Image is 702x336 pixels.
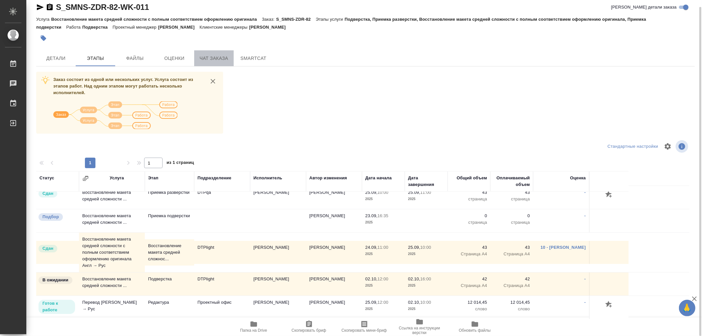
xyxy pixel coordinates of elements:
[451,213,487,219] p: 0
[197,175,231,181] div: Подразделение
[39,175,54,181] div: Статус
[451,244,487,251] p: 43
[585,213,586,218] a: -
[194,296,250,319] td: Проектный офис
[365,196,402,202] p: 2025
[494,189,530,196] p: 43
[148,243,191,262] p: Восстановление макета средней сложнос...
[377,190,388,195] p: 10:00
[377,276,388,281] p: 12:00
[585,190,586,195] a: -
[377,245,388,250] p: 11:00
[451,299,487,306] p: 12 014,45
[82,25,113,30] p: Подверстка
[365,251,402,257] p: 2025
[40,54,72,63] span: Детали
[82,175,89,182] button: Сгруппировать
[447,318,503,336] button: Обновить файлы
[451,282,487,289] p: Страница А4
[604,299,615,310] button: Добавить оценку
[676,140,689,153] span: Посмотреть информацию
[408,276,420,281] p: 02.10,
[306,272,362,296] td: [PERSON_NAME]
[110,175,124,181] div: Услуга
[408,282,444,289] p: 2025
[377,213,388,218] p: 16:35
[148,299,191,306] p: Редактура
[392,318,447,336] button: Ссылка на инструкции верстки
[585,300,586,305] a: -
[240,328,267,333] span: Папка на Drive
[167,159,194,168] span: из 1 страниц
[66,25,82,30] p: Работа
[36,17,51,22] p: Услуга
[365,306,402,312] p: 2025
[194,241,250,264] td: DTPlight
[250,296,306,319] td: [PERSON_NAME]
[494,175,530,188] div: Оплачиваемый объем
[377,300,388,305] p: 12:00
[365,175,392,181] div: Дата начала
[159,54,190,63] span: Оценки
[408,306,444,312] p: 2025
[365,282,402,289] p: 2025
[494,282,530,289] p: Страница А4
[42,300,71,313] p: Готов к работе
[682,301,693,315] span: 🙏
[604,189,615,200] button: Добавить оценку
[316,17,345,22] p: Этапы услуги
[459,328,491,333] span: Обновить файлы
[51,17,262,22] p: Восстановление макета средней сложности с полным соответствием оформлению оригинала
[365,276,377,281] p: 02.10,
[451,189,487,196] p: 43
[540,245,586,250] a: 10 - [PERSON_NAME]
[306,296,362,319] td: [PERSON_NAME]
[79,209,145,232] td: Восстановление макета средней сложности ...
[396,326,443,335] span: Ссылка на инструкции верстки
[494,251,530,257] p: Страница А4
[238,54,269,63] span: SmartCat
[365,300,377,305] p: 25.09,
[79,296,145,319] td: Перевод [PERSON_NAME] → Рус
[451,276,487,282] p: 42
[79,186,145,209] td: Восстановление макета средней сложности ...
[250,186,306,209] td: [PERSON_NAME]
[250,272,306,296] td: [PERSON_NAME]
[253,175,282,181] div: Исполнитель
[198,54,230,63] span: Чат заказа
[199,25,249,30] p: Клиентские менеджеры
[408,190,420,195] p: 25.09,
[148,276,191,282] p: Подверстка
[494,244,530,251] p: 43
[276,17,316,22] p: S_SMNS-ZDR-82
[494,276,530,282] p: 42
[570,175,586,181] div: Оценка
[194,272,250,296] td: DTPlight
[420,245,431,250] p: 10:00
[494,306,530,312] p: слово
[79,233,145,272] td: Восстановление макета средней сложности с полным соответствием оформлению оригинала Англ → Рус
[306,241,362,264] td: [PERSON_NAME]
[451,196,487,202] p: страница
[36,3,44,11] button: Скопировать ссылку для ЯМессенджера
[158,25,200,30] p: [PERSON_NAME]
[46,3,54,11] button: Скопировать ссылку
[365,245,377,250] p: 24.09,
[365,213,377,218] p: 23.09,
[494,299,530,306] p: 12 014,45
[208,76,218,86] button: close
[606,142,660,152] div: split button
[262,17,276,22] p: Заказ:
[306,209,362,232] td: [PERSON_NAME]
[113,25,158,30] p: Проектный менеджер
[250,241,306,264] td: [PERSON_NAME]
[679,300,695,316] button: 🙏
[36,31,51,45] button: Добавить тэг
[494,213,530,219] p: 0
[494,196,530,202] p: страница
[306,186,362,209] td: [PERSON_NAME]
[226,318,281,336] button: Папка на Drive
[194,186,250,209] td: DTPqa
[148,213,191,219] p: Приемка подверстки
[408,245,420,250] p: 25.09,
